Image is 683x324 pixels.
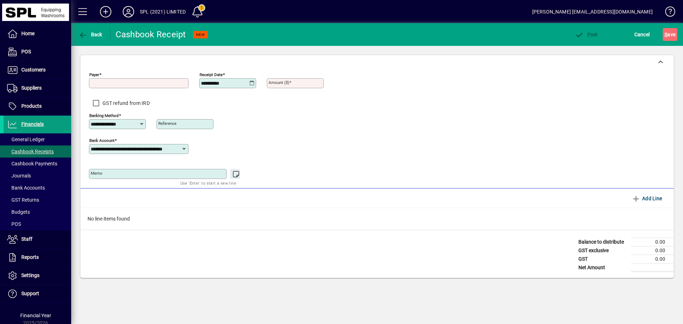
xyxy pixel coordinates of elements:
mat-label: Reference [158,121,176,126]
span: P [587,32,591,37]
a: Settings [4,267,71,285]
span: Customers [21,67,46,73]
span: Cancel [634,29,650,40]
span: Back [79,32,102,37]
span: Budgets [7,209,30,215]
span: Financial Year [20,313,51,318]
span: S [665,32,667,37]
button: Cancel [632,28,652,41]
div: Cashbook Receipt [116,29,186,40]
div: SPL (2021) LIMITED [140,6,186,17]
app-page-header-button: Back [71,28,110,41]
a: General Ledger [4,133,71,145]
span: Home [21,31,35,36]
a: Home [4,25,71,43]
td: Balance to distribute [575,238,631,246]
span: Settings [21,272,39,278]
td: 0.00 [631,246,674,255]
span: General Ledger [7,137,45,142]
td: GST exclusive [575,246,631,255]
td: GST [575,255,631,264]
span: Bank Accounts [7,185,45,191]
span: POS [7,221,21,227]
button: Profile [117,5,140,18]
a: Bank Accounts [4,182,71,194]
a: Knowledge Base [660,1,674,25]
a: Cashbook Receipts [4,145,71,158]
span: Journals [7,173,31,179]
button: Add [94,5,117,18]
div: [PERSON_NAME] [EMAIL_ADDRESS][DOMAIN_NAME] [532,6,653,17]
div: No line items found [80,208,674,230]
td: 0.00 [631,255,674,264]
button: Save [663,28,677,41]
mat-label: Memo [91,171,102,176]
a: Staff [4,230,71,248]
span: Cashbook Receipts [7,149,54,154]
a: Support [4,285,71,303]
a: GST Returns [4,194,71,206]
a: Journals [4,170,71,182]
button: Add Line [629,192,665,205]
mat-label: Payer [89,72,99,77]
a: POS [4,218,71,230]
button: Post [573,28,600,41]
a: Products [4,97,71,115]
mat-label: Bank Account [89,138,115,143]
mat-label: Banking method [89,113,119,118]
a: Cashbook Payments [4,158,71,170]
span: Cashbook Payments [7,161,57,166]
span: ave [665,29,676,40]
span: ost [575,32,598,37]
a: Budgets [4,206,71,218]
mat-label: Amount ($) [269,80,289,85]
mat-hint: Use 'Enter' to start a new line [180,179,236,187]
button: Back [77,28,104,41]
span: Products [21,103,42,109]
a: Reports [4,249,71,266]
span: POS [21,49,31,54]
a: POS [4,43,71,61]
label: GST refund from IRD [101,100,150,107]
span: Add Line [632,193,662,204]
span: Suppliers [21,85,42,91]
td: 0.00 [631,238,674,246]
span: GST Returns [7,197,39,203]
span: Financials [21,121,44,127]
a: Suppliers [4,79,71,97]
span: Support [21,291,39,296]
span: Staff [21,236,32,242]
span: Reports [21,254,39,260]
mat-label: Receipt Date [200,72,223,77]
a: Customers [4,61,71,79]
span: NEW [196,32,205,37]
td: Net Amount [575,264,631,272]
